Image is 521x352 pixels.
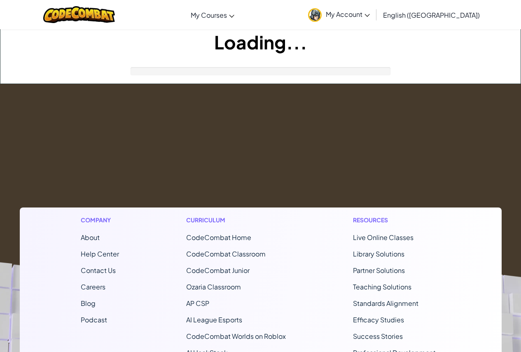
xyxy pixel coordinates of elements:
a: Teaching Solutions [353,282,411,291]
a: CodeCombat Junior [186,266,250,275]
h1: Curriculum [186,216,286,224]
h1: Loading... [0,29,521,55]
a: My Account [304,2,374,28]
a: Careers [81,282,105,291]
a: Success Stories [353,332,403,340]
span: My Courses [191,11,227,19]
a: English ([GEOGRAPHIC_DATA]) [379,4,484,26]
h1: Company [81,216,119,224]
span: CodeCombat Home [186,233,251,242]
a: My Courses [187,4,238,26]
a: Podcast [81,315,107,324]
h1: Resources [353,216,441,224]
a: Library Solutions [353,249,404,258]
span: Contact Us [81,266,116,275]
span: English ([GEOGRAPHIC_DATA]) [383,11,480,19]
a: Blog [81,299,96,308]
a: AI League Esports [186,315,242,324]
a: Partner Solutions [353,266,405,275]
a: CodeCombat Classroom [186,249,266,258]
a: Live Online Classes [353,233,414,242]
img: CodeCombat logo [43,6,115,23]
a: CodeCombat Worlds on Roblox [186,332,286,340]
a: Help Center [81,249,119,258]
a: AP CSP [186,299,209,308]
img: avatar [308,8,322,22]
span: My Account [326,10,370,19]
a: Efficacy Studies [353,315,404,324]
a: Standards Alignment [353,299,418,308]
a: About [81,233,100,242]
a: Ozaria Classroom [186,282,241,291]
